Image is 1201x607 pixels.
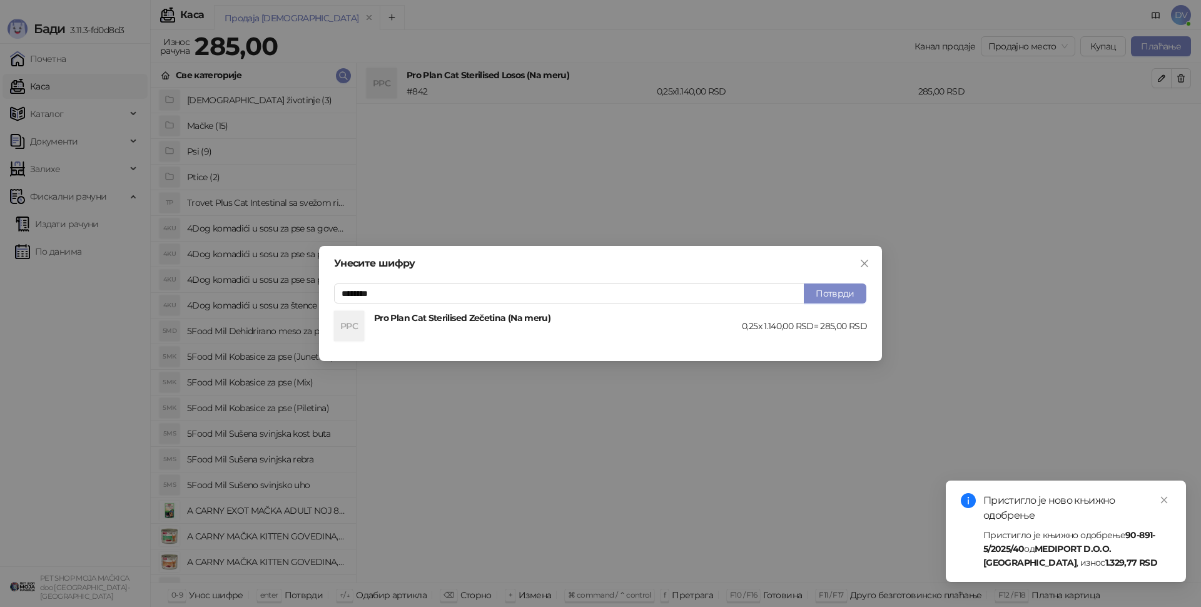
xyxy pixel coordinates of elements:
[961,493,976,508] span: info-circle
[804,283,866,303] button: Потврди
[374,311,742,325] h4: Pro Plan Cat Sterilised Zečetina (Na meru)
[983,528,1171,569] div: Пристигло је књижно одобрење од , износ
[854,253,874,273] button: Close
[1160,496,1168,504] span: close
[983,543,1111,568] strong: MEDIPORT D.O.O. [GEOGRAPHIC_DATA]
[334,311,364,341] div: PPC
[1157,493,1171,507] a: Close
[1105,557,1157,568] strong: 1.329,77 RSD
[983,529,1155,554] strong: 90-891-5/2025/40
[854,258,874,268] span: Close
[334,258,867,268] div: Унесите шифру
[742,319,867,333] div: 0,25 x 1.140,00 RSD = 285,00 RSD
[983,493,1171,523] div: Пристигло је ново књижно одобрење
[859,258,869,268] span: close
